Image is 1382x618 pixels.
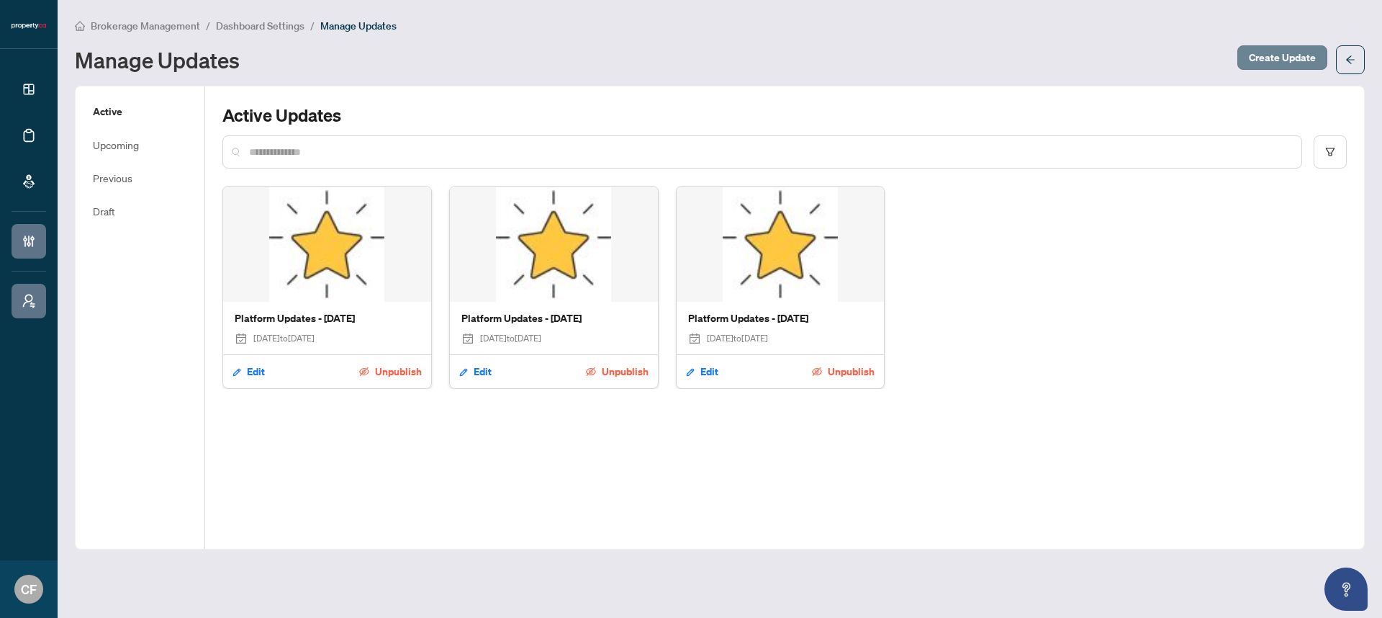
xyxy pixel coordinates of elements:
[247,360,265,383] span: Edit
[585,359,649,384] button: Unpublish
[93,137,187,153] h5: Upcoming
[480,332,541,346] span: [DATE] to [DATE]
[206,17,210,34] li: /
[320,19,397,32] span: Manage Updates
[685,359,719,384] button: Edit
[811,359,875,384] button: Unpublish
[222,104,1347,127] h2: Active Updates
[253,332,315,346] span: [DATE] to [DATE]
[12,22,46,30] img: logo
[828,360,875,383] span: Unpublish
[450,187,658,302] img: Platform Updates - July 8, 2025
[375,360,422,383] span: Unpublish
[688,310,873,326] span: Platform Updates - [DATE]
[1249,46,1316,69] span: Create Update
[586,367,596,377] span: eye-invisible
[1325,147,1335,157] span: filter
[359,367,369,377] span: eye-invisible
[310,17,315,34] li: /
[812,367,822,377] span: eye-invisible
[474,360,492,383] span: Edit
[235,310,420,326] span: Platform Updates - [DATE]
[75,48,240,71] h1: Manage Updates
[1324,568,1368,611] button: Open asap
[75,21,85,31] span: home
[93,170,187,186] h5: Previous
[1237,45,1327,70] button: Create Update
[358,359,423,384] button: Unpublish
[461,310,646,326] span: Platform Updates - [DATE]
[223,187,431,302] img: Platform Updates - July 21, 2025
[22,294,36,308] span: user-switch
[677,187,885,302] img: Platform Updates - June 23, 2025
[91,19,200,32] span: Brokerage Management
[21,579,37,599] span: CF
[232,359,266,384] button: Edit
[1345,55,1355,65] span: arrow-left
[93,203,187,219] h5: Draft
[93,104,187,120] h5: Active
[459,359,492,384] button: Edit
[700,360,718,383] span: Edit
[707,332,768,346] span: [DATE] to [DATE]
[216,19,304,32] span: Dashboard Settings
[602,360,649,383] span: Unpublish
[1314,135,1347,169] button: filter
